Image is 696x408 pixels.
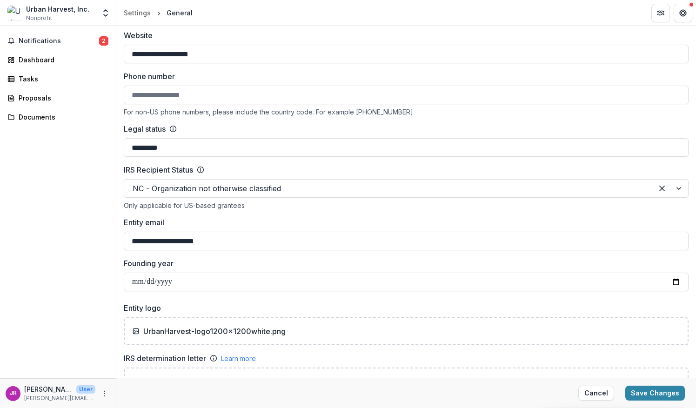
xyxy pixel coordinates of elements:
[26,4,89,14] div: Urban Harvest, Inc.
[124,30,683,41] label: Website
[99,388,110,399] button: More
[221,354,256,363] a: Learn more
[24,384,73,394] p: [PERSON_NAME]
[167,8,193,18] div: General
[7,6,22,20] img: Urban Harvest, Inc.
[26,14,52,22] span: Nonprofit
[132,376,245,387] p: UHI nonprofit tax ID letter.pdf
[625,386,685,401] button: Save Changes
[578,386,614,401] button: Cancel
[19,74,105,84] div: Tasks
[124,201,689,209] div: Only applicable for US-based grantees
[4,52,112,67] a: Dashboard
[124,108,689,116] div: For non-US phone numbers, please include the country code. For example [PHONE_NUMBER]
[124,302,683,314] label: Entity logo
[124,353,206,364] label: IRS determination letter
[24,394,95,402] p: [PERSON_NAME][EMAIL_ADDRESS][DOMAIN_NAME]
[124,258,683,269] label: Founding year
[4,109,112,125] a: Documents
[124,123,166,134] label: Legal status
[143,326,286,337] p: UrbanHarvest-logo1200x1200white.png
[674,4,692,22] button: Get Help
[120,6,154,20] a: Settings
[124,71,683,82] label: Phone number
[10,390,17,396] div: Janna Roberson
[4,90,112,106] a: Proposals
[99,36,108,46] span: 2
[120,6,196,20] nav: breadcrumb
[124,217,683,228] label: Entity email
[655,181,669,196] div: Clear selected options
[99,4,112,22] button: Open entity switcher
[4,33,112,48] button: Notifications2
[19,93,105,103] div: Proposals
[19,112,105,122] div: Documents
[4,71,112,87] a: Tasks
[19,37,99,45] span: Notifications
[124,164,193,175] label: IRS Recipient Status
[651,4,670,22] button: Partners
[124,8,151,18] div: Settings
[19,55,105,65] div: Dashboard
[76,385,95,394] p: User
